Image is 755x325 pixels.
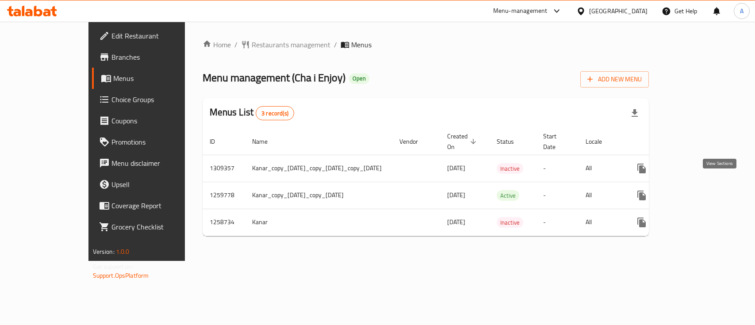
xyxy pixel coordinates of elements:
[203,155,245,182] td: 1309357
[203,182,245,209] td: 1259778
[210,136,226,147] span: ID
[111,200,207,211] span: Coverage Report
[245,182,392,209] td: Kanar_copy_[DATE]_copy_[DATE]
[497,191,519,201] span: Active
[497,190,519,201] div: Active
[624,103,645,124] div: Export file
[93,246,115,257] span: Version:
[111,115,207,126] span: Coupons
[497,163,523,174] div: Inactive
[497,217,523,228] div: Inactive
[111,137,207,147] span: Promotions
[203,68,345,88] span: Menu management ( Cha i Enjoy )
[203,209,245,236] td: 1258734
[111,222,207,232] span: Grocery Checklist
[111,94,207,105] span: Choice Groups
[92,89,215,110] a: Choice Groups
[536,182,579,209] td: -
[111,52,207,62] span: Branches
[631,185,652,206] button: more
[252,39,330,50] span: Restaurants management
[111,158,207,168] span: Menu disclaimer
[203,39,649,50] nav: breadcrumb
[579,182,624,209] td: All
[399,136,429,147] span: Vendor
[447,131,479,152] span: Created On
[624,128,723,155] th: Actions
[497,136,525,147] span: Status
[256,109,294,118] span: 3 record(s)
[579,155,624,182] td: All
[234,39,238,50] li: /
[447,216,465,228] span: [DATE]
[92,110,215,131] a: Coupons
[252,136,279,147] span: Name
[210,106,294,120] h2: Menus List
[493,6,548,16] div: Menu-management
[92,25,215,46] a: Edit Restaurant
[111,179,207,190] span: Upsell
[579,209,624,236] td: All
[93,261,134,272] span: Get support on:
[245,155,392,182] td: Kanar_copy_[DATE]_copy_[DATE]_copy_[DATE]
[92,153,215,174] a: Menu disclaimer
[203,128,723,236] table: enhanced table
[543,131,568,152] span: Start Date
[92,174,215,195] a: Upsell
[203,39,231,50] a: Home
[740,6,744,16] span: A
[447,162,465,174] span: [DATE]
[334,39,337,50] li: /
[586,136,613,147] span: Locale
[589,6,648,16] div: [GEOGRAPHIC_DATA]
[536,209,579,236] td: -
[631,158,652,179] button: more
[92,68,215,89] a: Menus
[113,73,207,84] span: Menus
[351,39,372,50] span: Menus
[111,31,207,41] span: Edit Restaurant
[580,71,649,88] button: Add New Menu
[447,189,465,201] span: [DATE]
[245,209,392,236] td: Kanar
[92,216,215,237] a: Grocery Checklist
[93,270,149,281] a: Support.OpsPlatform
[92,46,215,68] a: Branches
[92,131,215,153] a: Promotions
[256,106,294,120] div: Total records count
[349,73,369,84] div: Open
[497,164,523,174] span: Inactive
[92,195,215,216] a: Coverage Report
[631,212,652,233] button: more
[497,218,523,228] span: Inactive
[587,74,642,85] span: Add New Menu
[536,155,579,182] td: -
[116,246,130,257] span: 1.0.0
[349,75,369,82] span: Open
[241,39,330,50] a: Restaurants management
